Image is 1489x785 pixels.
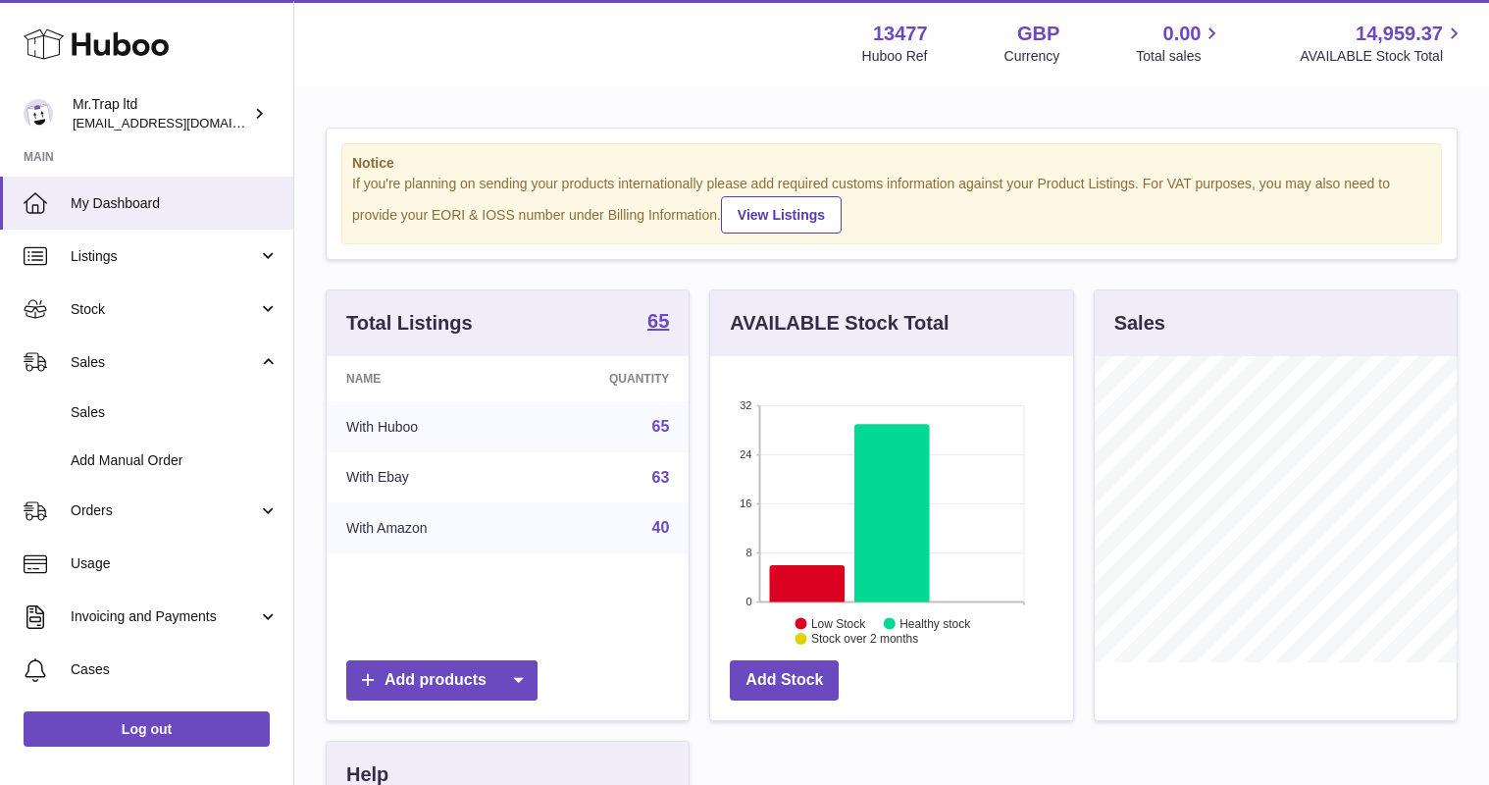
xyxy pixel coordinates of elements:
[327,452,525,503] td: With Ebay
[71,403,279,422] span: Sales
[1356,21,1443,47] span: 14,959.37
[327,502,525,553] td: With Amazon
[873,21,928,47] strong: 13477
[652,418,670,435] a: 65
[721,196,842,234] a: View Listings
[71,501,258,520] span: Orders
[862,47,928,66] div: Huboo Ref
[652,469,670,486] a: 63
[647,311,669,335] a: 65
[525,356,689,401] th: Quantity
[71,353,258,372] span: Sales
[352,175,1431,234] div: If you're planning on sending your products internationally please add required customs informati...
[327,356,525,401] th: Name
[741,497,752,509] text: 16
[1004,47,1060,66] div: Currency
[71,607,258,626] span: Invoicing and Payments
[346,660,538,701] a: Add products
[71,660,279,679] span: Cases
[899,616,971,630] text: Healthy stock
[71,451,279,470] span: Add Manual Order
[1017,21,1059,47] strong: GBP
[71,194,279,213] span: My Dashboard
[746,596,752,607] text: 0
[327,401,525,452] td: With Huboo
[652,519,670,536] a: 40
[741,448,752,460] text: 24
[352,154,1431,173] strong: Notice
[1300,47,1465,66] span: AVAILABLE Stock Total
[647,311,669,331] strong: 65
[71,300,258,319] span: Stock
[71,247,258,266] span: Listings
[811,632,918,646] text: Stock over 2 months
[24,99,53,129] img: office@grabacz.eu
[1163,21,1202,47] span: 0.00
[730,660,839,701] a: Add Stock
[73,115,288,131] span: [EMAIL_ADDRESS][DOMAIN_NAME]
[1300,21,1465,66] a: 14,959.37 AVAILABLE Stock Total
[24,711,270,747] a: Log out
[811,616,866,630] text: Low Stock
[71,554,279,573] span: Usage
[346,310,473,337] h3: Total Listings
[746,547,752,558] text: 8
[1136,47,1223,66] span: Total sales
[1136,21,1223,66] a: 0.00 Total sales
[730,310,949,337] h3: AVAILABLE Stock Total
[741,399,752,411] text: 32
[73,95,249,132] div: Mr.Trap ltd
[1114,310,1165,337] h3: Sales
